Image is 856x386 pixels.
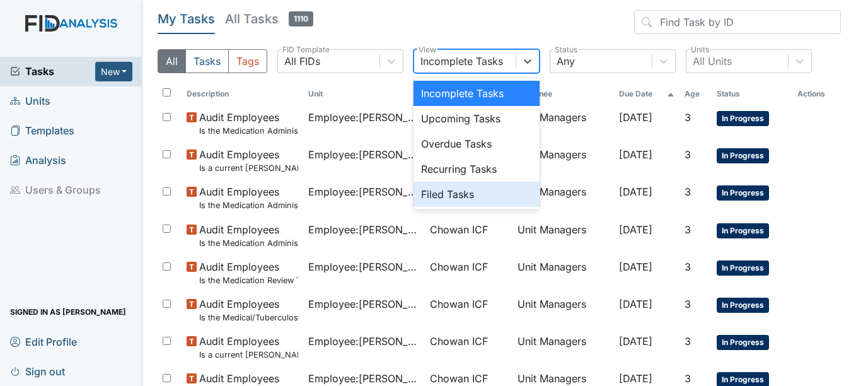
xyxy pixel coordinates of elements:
[308,184,420,199] span: Employee : [PERSON_NAME]
[430,334,488,349] span: Chowan ICF
[693,54,732,69] div: All Units
[512,254,614,291] td: Unit Managers
[199,162,298,174] small: Is a current [PERSON_NAME] Training certificate found in the file (1 year)?
[619,372,652,385] span: [DATE]
[430,222,488,237] span: Chowan ICF
[414,106,540,131] div: Upcoming Tasks
[420,54,503,69] div: Incomplete Tasks
[284,54,320,69] div: All FIDs
[717,185,769,201] span: In Progress
[512,142,614,179] td: Unit Managers
[308,147,420,162] span: Employee : [PERSON_NAME]
[685,335,691,348] span: 3
[619,223,652,236] span: [DATE]
[512,105,614,142] td: Unit Managers
[199,147,298,174] span: Audit Employees Is a current MANDT Training certificate found in the file (1 year)?
[512,329,614,366] td: Unit Managers
[10,361,65,381] span: Sign out
[10,151,66,170] span: Analysis
[199,184,298,211] span: Audit Employees Is the Medication Administration certificate found in the file?
[685,185,691,198] span: 3
[308,222,420,237] span: Employee : [PERSON_NAME]
[512,217,614,254] td: Unit Managers
[308,296,420,312] span: Employee : [PERSON_NAME]
[199,222,298,249] span: Audit Employees Is the Medication Administration Test and 2 observation checklist (hire after 10/...
[199,349,298,361] small: Is a current [PERSON_NAME] Training certificate found in the file (1 year)?
[199,296,298,324] span: Audit Employees Is the Medical/Tuberculosis Assessment updated annually?
[512,291,614,329] td: Unit Managers
[308,371,420,386] span: Employee : [PERSON_NAME]
[619,111,652,124] span: [DATE]
[685,298,691,310] span: 3
[163,88,171,96] input: Toggle All Rows Selected
[414,81,540,106] div: Incomplete Tasks
[158,49,267,73] div: Type filter
[634,10,841,34] input: Find Task by ID
[619,260,652,273] span: [DATE]
[680,83,712,105] th: Toggle SortBy
[414,131,540,156] div: Overdue Tasks
[430,371,488,386] span: Chowan ICF
[308,110,420,125] span: Employee : [PERSON_NAME]
[10,332,77,351] span: Edit Profile
[685,260,691,273] span: 3
[685,111,691,124] span: 3
[199,312,298,324] small: Is the Medical/Tuberculosis Assessment updated annually?
[512,83,614,105] th: Assignee
[199,259,298,286] span: Audit Employees Is the Medication Review Test updated annually?
[614,83,680,105] th: Toggle SortBy
[619,335,652,348] span: [DATE]
[199,110,298,137] span: Audit Employees Is the Medication Administration certificate found in the file?
[10,302,126,322] span: Signed in as [PERSON_NAME]
[414,156,540,182] div: Recurring Tasks
[158,49,186,73] button: All
[430,296,488,312] span: Chowan ICF
[717,223,769,238] span: In Progress
[717,260,769,276] span: In Progress
[303,83,425,105] th: Toggle SortBy
[717,111,769,126] span: In Progress
[199,237,298,249] small: Is the Medication Administration Test and 2 observation checklist (hire after 10/07) found in the...
[717,335,769,350] span: In Progress
[199,199,298,211] small: Is the Medication Administration certificate found in the file?
[228,49,267,73] button: Tags
[308,259,420,274] span: Employee : [PERSON_NAME]
[414,182,540,207] div: Filed Tasks
[717,148,769,163] span: In Progress
[619,298,652,310] span: [DATE]
[10,121,74,141] span: Templates
[158,10,215,28] h5: My Tasks
[95,62,133,81] button: New
[199,334,298,361] span: Audit Employees Is a current MANDT Training certificate found in the file (1 year)?
[289,11,313,26] span: 1110
[225,10,313,28] h5: All Tasks
[512,179,614,216] td: Unit Managers
[185,49,229,73] button: Tasks
[308,334,420,349] span: Employee : [PERSON_NAME]
[717,298,769,313] span: In Progress
[430,259,488,274] span: Chowan ICF
[712,83,792,105] th: Toggle SortBy
[685,223,691,236] span: 3
[685,372,691,385] span: 3
[10,64,95,79] a: Tasks
[10,91,50,111] span: Units
[792,83,841,105] th: Actions
[182,83,303,105] th: Toggle SortBy
[619,148,652,161] span: [DATE]
[199,125,298,137] small: Is the Medication Administration certificate found in the file?
[685,148,691,161] span: 3
[199,274,298,286] small: Is the Medication Review Test updated annually?
[619,185,652,198] span: [DATE]
[557,54,575,69] div: Any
